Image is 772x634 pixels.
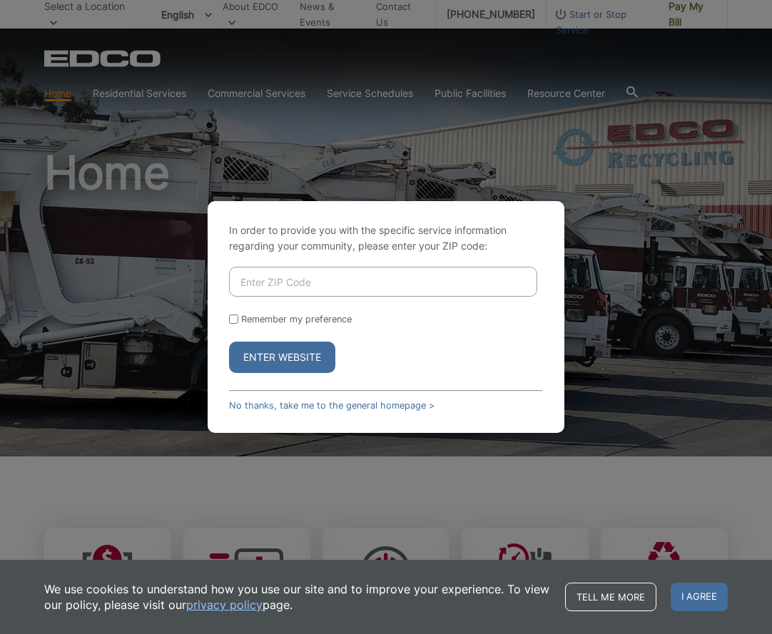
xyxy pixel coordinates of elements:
a: privacy policy [186,597,263,613]
p: In order to provide you with the specific service information regarding your community, please en... [229,223,543,254]
a: Tell me more [565,583,656,611]
input: Enter ZIP Code [229,267,537,297]
label: Remember my preference [241,314,352,324]
a: No thanks, take me to the general homepage > [229,400,435,411]
button: Enter Website [229,342,335,373]
span: I agree [671,583,728,611]
p: We use cookies to understand how you use our site and to improve your experience. To view our pol... [44,581,551,613]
